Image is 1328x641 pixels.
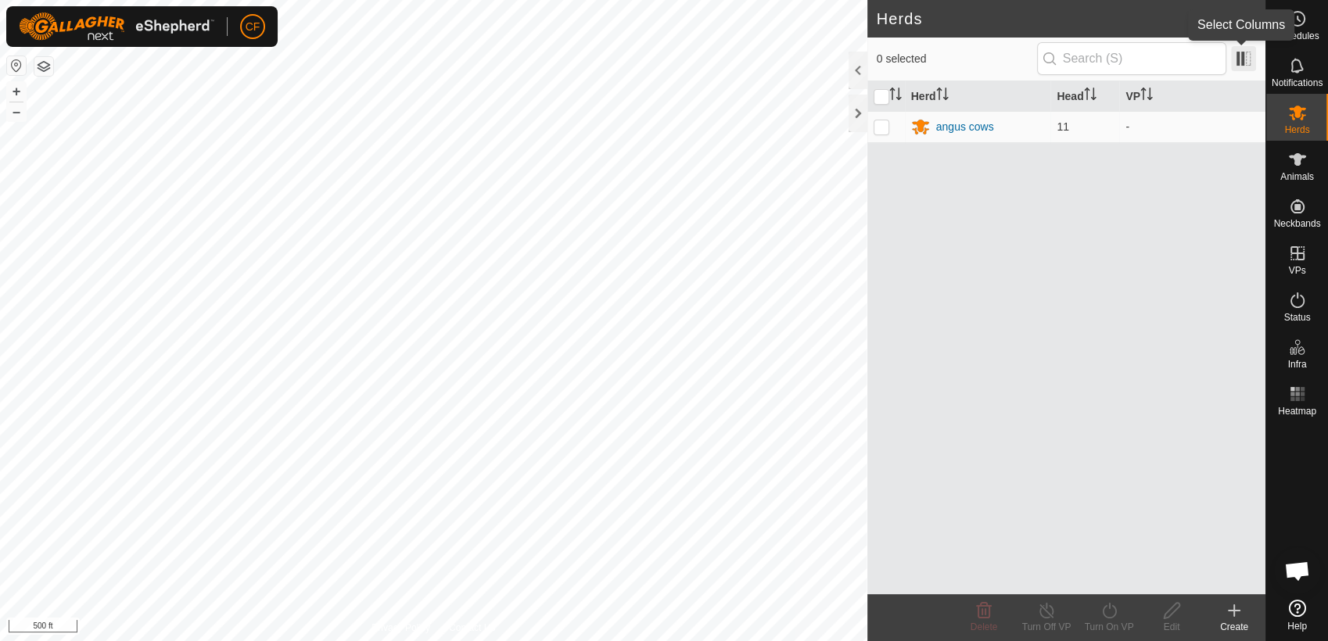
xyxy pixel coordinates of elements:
span: Heatmap [1278,406,1316,416]
p-sorticon: Activate to sort [1140,90,1153,102]
div: angus cows [936,119,994,135]
button: + [7,82,26,101]
div: Turn On VP [1078,620,1140,634]
p-sorticon: Activate to sort [1084,90,1096,102]
span: Status [1283,313,1310,322]
a: Privacy Policy [371,621,430,635]
p-sorticon: Activate to sort [889,90,902,102]
span: 11 [1057,120,1069,133]
div: Create [1203,620,1265,634]
span: Help [1287,621,1307,631]
p-sorticon: Activate to sort [936,90,949,102]
span: Animals [1280,172,1314,181]
span: 1 [1241,7,1250,30]
div: Open chat [1274,547,1321,594]
img: Gallagher Logo [19,13,214,41]
button: Map Layers [34,57,53,76]
h2: Herds [877,9,1241,28]
a: Help [1266,593,1328,637]
th: Head [1050,81,1119,112]
th: Herd [905,81,1051,112]
span: Infra [1287,360,1306,369]
a: Contact Us [449,621,495,635]
button: Reset Map [7,56,26,75]
input: Search (S) [1037,42,1226,75]
span: VPs [1288,266,1305,275]
span: Notifications [1272,78,1323,88]
th: VP [1119,81,1265,112]
span: Neckbands [1273,219,1320,228]
span: 0 selected [877,51,1037,67]
span: Delete [971,621,998,632]
span: Herds [1284,125,1309,134]
td: - [1119,111,1265,142]
button: – [7,102,26,121]
span: CF [246,19,260,35]
div: Edit [1140,620,1203,634]
div: Turn Off VP [1015,620,1078,634]
span: Schedules [1275,31,1319,41]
